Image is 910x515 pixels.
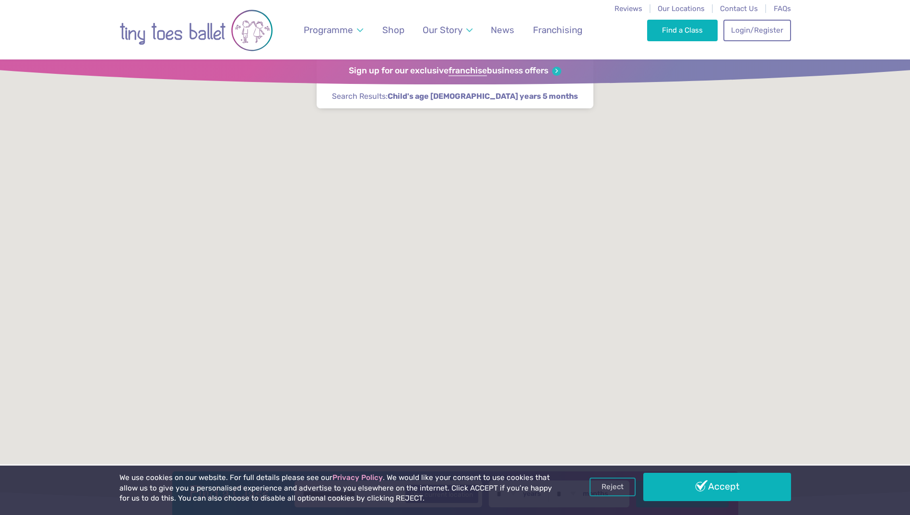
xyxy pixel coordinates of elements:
[119,6,273,55] img: tiny toes ballet
[388,92,578,101] strong: Child's age [DEMOGRAPHIC_DATA] years 5 months
[378,19,409,41] a: Shop
[658,4,705,13] a: Our Locations
[304,24,353,35] span: Programme
[349,66,561,76] a: Sign up for our exclusivefranchisebusiness offers
[590,478,636,496] a: Reject
[533,24,582,35] span: Franchising
[423,24,462,35] span: Our Story
[723,20,791,41] a: Login/Register
[449,66,487,76] strong: franchise
[486,19,519,41] a: News
[647,20,718,41] a: Find a Class
[774,4,791,13] a: FAQs
[418,19,477,41] a: Our Story
[491,24,514,35] span: News
[382,24,404,35] span: Shop
[332,473,383,482] a: Privacy Policy
[643,473,791,501] a: Accept
[299,19,367,41] a: Programme
[720,4,758,13] a: Contact Us
[615,4,642,13] a: Reviews
[119,473,556,504] p: We use cookies on our website. For full details please see our . We would like your consent to us...
[528,19,587,41] a: Franchising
